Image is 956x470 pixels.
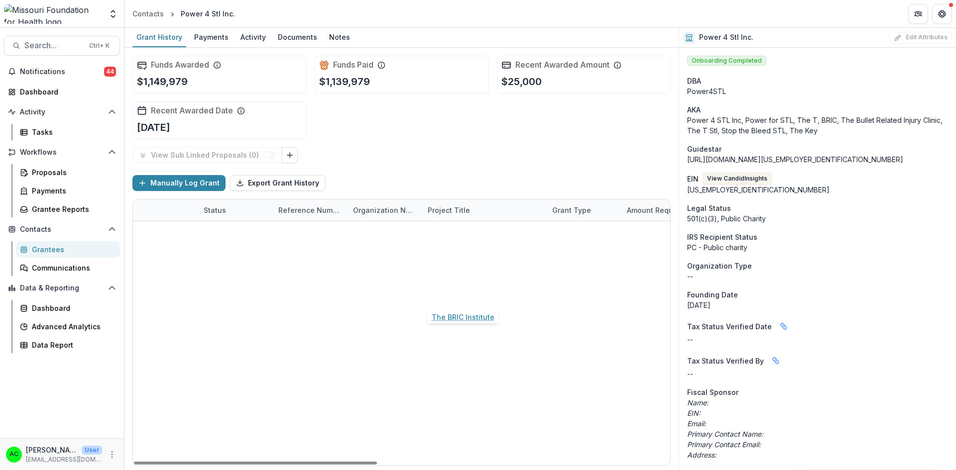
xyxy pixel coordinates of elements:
[9,451,18,458] div: Alyssa Curran
[151,60,209,70] h2: Funds Awarded
[546,199,621,221] div: Grant Type
[422,199,546,221] div: Project Title
[16,183,120,199] a: Payments
[198,199,272,221] div: Status
[20,68,104,76] span: Notifications
[237,30,270,44] div: Activity
[20,108,104,116] span: Activity
[687,300,948,310] div: [DATE]
[4,84,120,100] a: Dashboard
[190,28,233,47] a: Payments
[190,30,233,44] div: Payments
[687,398,709,407] i: Name:
[272,205,347,215] div: Reference Number
[32,244,112,255] div: Grantees
[347,199,422,221] div: Organization Name
[546,205,597,215] div: Grant Type
[272,199,347,221] div: Reference Number
[889,32,952,44] button: Edit Attributes
[32,186,112,196] div: Payments
[687,185,948,195] div: [US_EMPLOYER_IDENTIFICATION_NUMBER]
[687,369,948,379] p: --
[16,300,120,316] a: Dashboard
[687,271,948,282] p: --
[282,147,298,163] button: Link Grants
[128,6,239,21] nav: breadcrumb
[908,4,928,24] button: Partners
[703,173,772,185] button: View CandidInsights
[32,303,112,313] div: Dashboard
[87,40,112,51] div: Ctrl + K
[699,33,753,42] h2: Power 4 Stl Inc.
[106,4,120,24] button: Open entity switcher
[4,64,120,80] button: Notifications44
[687,232,757,242] span: IRS Recipient Status
[16,318,120,335] a: Advanced Analytics
[621,205,699,215] div: Amount Requested
[621,199,720,221] div: Amount Requested
[4,144,120,160] button: Open Workflows
[16,164,120,181] a: Proposals
[20,284,104,292] span: Data & Reporting
[20,148,104,157] span: Workflows
[687,115,948,136] p: Power 4 STL Inc, Power for STL, The T, BRIC, The Bullet Related Injury Clinic, The T Stl, Stop th...
[274,30,321,44] div: Documents
[32,167,112,178] div: Proposals
[132,8,164,19] div: Contacts
[132,28,186,47] a: Grant History
[198,205,232,215] div: Status
[687,144,721,154] span: Guidestar
[16,337,120,353] a: Data Report
[32,340,112,350] div: Data Report
[687,261,752,271] span: Organization Type
[687,174,699,184] p: EIN
[137,120,170,135] p: [DATE]
[687,451,717,459] i: Address:
[687,356,764,366] span: Tax Status Verified By
[137,74,188,89] p: $1,149,979
[104,67,116,77] span: 44
[4,4,102,24] img: Missouri Foundation for Health logo
[32,321,112,332] div: Advanced Analytics
[4,280,120,296] button: Open Data & Reporting
[151,106,233,115] h2: Recent Awarded Date
[325,30,354,44] div: Notes
[20,225,104,234] span: Contacts
[687,104,701,115] span: AKA
[151,151,263,160] p: View Sub Linked Proposals ( 0 )
[230,175,326,191] button: Export Grant History
[132,175,226,191] button: Manually Log Grant
[687,213,948,224] div: 501(c)(3), Public Charity
[319,74,370,89] p: $1,139,979
[274,28,321,47] a: Documents
[687,334,948,345] p: --
[687,419,706,428] i: Email:
[687,154,948,165] div: [URL][DOMAIN_NAME][US_EMPLOYER_IDENTIFICATION_NUMBER]
[325,28,354,47] a: Notes
[687,321,772,332] span: Tax Status Verified Date
[20,87,112,97] div: Dashboard
[932,4,952,24] button: Get Help
[776,318,792,334] button: Linked binding
[132,147,282,163] button: View Sub Linked Proposals (0)
[501,74,542,89] p: $25,000
[687,409,701,417] i: EIN:
[687,242,948,253] div: PC - Public charity
[4,221,120,237] button: Open Contacts
[16,260,120,276] a: Communications
[128,6,168,21] a: Contacts
[422,205,476,215] div: Project Title
[4,104,120,120] button: Open Activity
[687,289,738,300] span: Founding Date
[347,205,422,215] div: Organization Name
[333,60,373,70] h2: Funds Paid
[32,204,112,214] div: Grantee Reports
[515,60,609,70] h2: Recent Awarded Amount
[24,41,83,50] span: Search...
[32,263,112,273] div: Communications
